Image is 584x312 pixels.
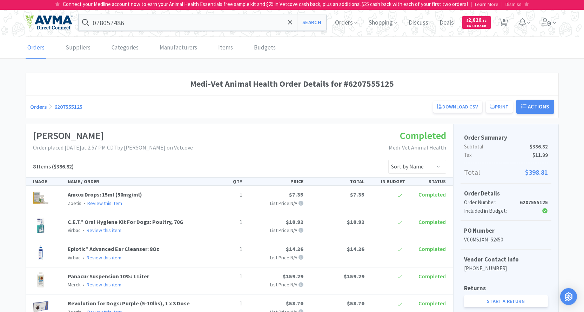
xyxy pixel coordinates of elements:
h5: Order Details [464,189,548,198]
div: STATUS [408,178,449,185]
span: 5 [503,6,505,34]
span: | [501,1,503,7]
button: Search [297,14,326,31]
a: $2,826.18Cash Back [462,13,491,32]
p: 1 [207,190,242,199]
p: Medi-Vet Animal Health [389,143,446,152]
h5: Returns [464,284,548,293]
p: List Price: N/A [248,254,303,261]
a: Review this item [87,281,121,288]
p: Tax [464,151,548,159]
a: Orders [30,103,47,110]
input: Search by item, sku, manufacturer, ingredient, size... [79,14,327,31]
span: Virbac [68,254,81,261]
span: Completed [418,300,446,307]
a: Panacur Suspension 10%: 1 Liter [68,273,149,280]
span: $58.70 [347,300,364,307]
a: C.E.T.® Oral Hygiene Kit For Dogs: Poultry, 70G [68,218,183,225]
a: 5 [496,20,511,27]
span: $398.81 [525,167,548,178]
p: List Price: N/A [248,199,303,207]
div: IMAGE [30,178,65,185]
h5: Order Summary [464,133,548,142]
span: $159.29 [283,273,303,280]
img: 8bb8164419b54b76953dd0132461f373_169590.jpeg [33,190,48,206]
a: Items [216,37,235,59]
span: Virbac [68,227,81,233]
p: 1 [207,299,242,308]
span: Completed [418,218,446,225]
a: Start a Return [464,295,548,307]
span: $10.92 [347,218,364,225]
h5: Vendor Contact Info [464,255,548,264]
p: 1 [207,272,242,281]
a: Revolution for Dogs: Purple (5-10lbs), 1 x 3 Dose [68,300,190,307]
span: • [82,254,86,261]
div: IN BUDGET [367,178,408,185]
a: Amoxi Drops: 15ml (50mg/ml) [68,191,142,198]
a: Orders [26,37,46,59]
p: 1 [207,245,242,254]
span: $159.29 [344,273,364,280]
a: Review this item [87,227,121,233]
span: . 18 [481,18,486,23]
div: TOTAL [306,178,367,185]
span: Discuss [406,8,431,36]
button: Actions [516,100,554,114]
h5: ($386.82) [33,162,74,171]
a: Suppliers [64,37,92,59]
span: • [82,281,86,288]
span: Deals [437,8,457,36]
button: Print [486,101,513,113]
img: e4e33dab9f054f5782a47901c742baa9_102.png [26,15,73,30]
span: $14.26 [347,245,364,252]
span: $11.99 [532,151,548,159]
span: Merck [68,281,81,288]
h5: PO Number [464,226,548,235]
span: Completed [400,129,446,142]
span: • [82,227,86,233]
span: $7.35 [350,191,364,198]
span: $10.92 [286,218,303,225]
span: | [471,1,472,7]
img: 7924e6006fbb485c8ac85badbcca3d22_51198.jpeg [33,218,48,233]
p: 1 [207,218,242,227]
a: Review this item [87,254,121,261]
span: $7.35 [289,191,303,198]
img: be75f520e2464e2c94ea7f040e8c9bd9_81625.jpeg [33,245,48,260]
span: Completed [418,273,446,280]
a: Manufacturers [158,37,199,59]
div: Open Intercom Messenger [560,288,577,305]
p: Order placed: [DATE] at 2:57 PM CDT by [PERSON_NAME] on Vetcove [33,143,193,152]
span: Completed [418,191,446,198]
p: List Price: N/A [248,281,303,288]
strong: 6207555125 [520,199,548,206]
span: $14.26 [286,245,303,252]
p: [PHONE_NUMBER] [464,264,548,273]
span: Shopping [366,8,400,36]
span: $386.82 [530,142,548,151]
span: 2,826 [466,16,486,23]
span: • [82,200,86,206]
h1: Medi-Vet Animal Health Order Details for #6207555125 [30,77,554,91]
a: Download CSV [433,101,482,113]
span: Cash Back [466,24,486,29]
span: Zoetis [68,200,81,206]
span: $58.70 [286,300,303,307]
span: Completed [418,245,446,252]
a: Epiotic® Advanced Ear Cleanser: 8Oz [68,245,159,252]
div: QTY [204,178,245,185]
span: Dismiss [505,1,522,7]
div: PRICE [245,178,306,185]
a: Categories [110,37,140,59]
span: $ [466,18,468,23]
a: 6207555125 [54,103,82,110]
h1: [PERSON_NAME] [33,128,193,144]
p: Subtotal [464,142,548,151]
div: Included in Budget: [464,207,520,215]
a: Review this item [87,200,122,206]
span: Learn More [475,1,498,7]
p: Total [464,167,548,178]
img: 488d33cc1088496d8489ac11a7071f4c_50078.jpeg [33,272,48,287]
a: Discuss [406,20,431,26]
